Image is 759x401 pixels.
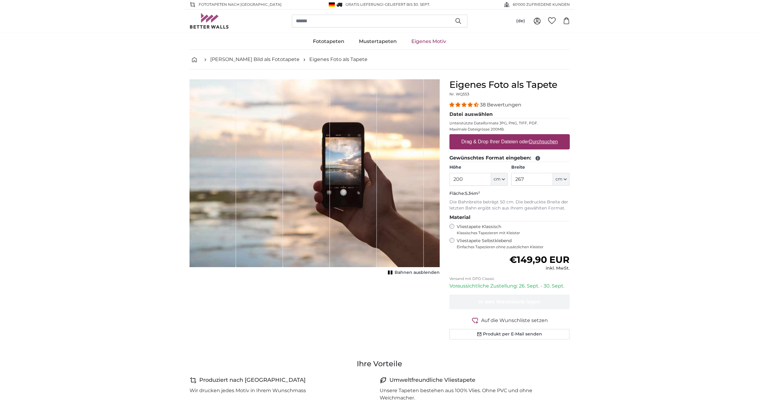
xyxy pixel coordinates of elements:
[449,276,570,281] p: Versand mit DPD Classic
[389,376,475,385] h4: Umweltfreundliche Vliestapete
[459,136,560,148] label: Drag & Drop Ihrer Dateien oder
[449,164,508,170] label: Höhe
[449,214,570,221] legend: Material
[449,329,570,339] button: Produkt per E-Mail senden
[199,2,282,7] span: Fototapeten nach [GEOGRAPHIC_DATA]
[352,34,404,49] a: Mustertapeten
[383,2,430,7] span: -
[449,102,480,108] span: 4.34 stars
[457,231,565,235] span: Klassisches Tapezieren mit Kleister
[478,299,541,305] span: In den Warenkorb legen
[553,173,569,186] button: cm
[386,268,440,277] button: Bahnen ausblenden
[404,34,453,49] a: Eigenes Motiv
[309,56,367,63] a: Eigenes Foto als Tapete
[449,154,570,162] legend: Gewünschtes Format eingeben:
[449,317,570,324] button: Auf die Wunschliste setzen
[457,245,570,249] span: Einfaches Tapezieren ohne zusätzlichen Kleister
[190,13,229,29] img: Betterwalls
[449,111,570,118] legend: Datei auswählen
[513,2,570,7] span: 60'000 ZUFRIEDENE KUNDEN
[199,376,306,385] h4: Produziert nach [GEOGRAPHIC_DATA]
[449,282,570,290] p: Voraussichtliche Zustellung: 26. Sept. - 30. Sept.
[190,387,306,394] p: Wir drucken jedes Motiv in Ihrem Wunschmass
[210,56,300,63] a: [PERSON_NAME] Bild als Fototapete
[494,176,501,182] span: cm
[465,191,480,196] span: 5.34m²
[449,191,570,197] p: Fläche:
[457,238,570,249] label: Vliestapete Selbstklebend
[306,34,352,49] a: Fototapeten
[481,317,548,324] span: Auf die Wunschliste setzen
[491,173,508,186] button: cm
[190,359,570,369] h3: Ihre Vorteile
[480,102,521,108] span: 38 Bewertungen
[190,79,440,277] div: 1 of 1
[529,139,558,144] u: Durchsuchen
[346,2,383,7] span: GRATIS Lieferung!
[449,127,570,132] p: Maximale Dateigrösse 200MB.
[449,121,570,126] p: Unterstützte Dateiformate JPG, PNG, TIFF, PDF.
[190,50,570,70] nav: breadcrumbs
[457,224,565,235] label: Vliestapete Klassisch
[449,199,570,211] p: Die Bahnbreite beträgt 50 cm. Die bedruckte Breite der letzten Bahn ergibt sich aus Ihrem gewählt...
[395,270,440,276] span: Bahnen ausblenden
[509,265,569,271] div: inkl. MwSt.
[449,295,570,309] button: In den Warenkorb legen
[511,16,530,27] button: (de)
[449,92,469,96] span: Nr. WQ553
[511,164,569,170] label: Breite
[329,2,335,7] img: Deutschland
[555,176,562,182] span: cm
[509,254,569,265] span: €149,90 EUR
[449,79,570,90] h1: Eigenes Foto als Tapete
[385,2,430,7] span: Geliefert bis 30. Sept.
